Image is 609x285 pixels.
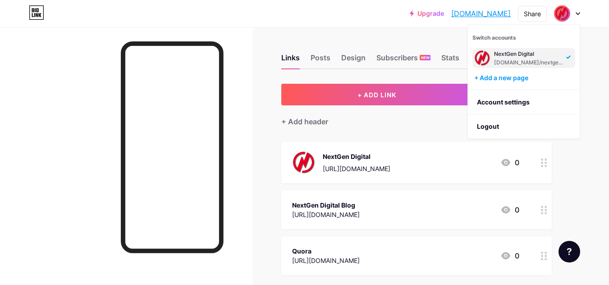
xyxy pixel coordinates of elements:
div: Domain: [DOMAIN_NAME] [23,23,99,31]
img: NextGen Digital [474,50,490,66]
div: NextGen Digital Blog [292,200,360,210]
div: 0 [500,204,519,215]
img: logo_orange.svg [14,14,22,22]
div: [URL][DOMAIN_NAME] [292,210,360,219]
div: Keywords by Traffic [100,53,152,59]
img: website_grey.svg [14,23,22,31]
div: + Add header [281,116,328,127]
div: Links [281,52,300,68]
button: + ADD LINK [281,84,473,105]
div: + Add a new page [474,73,575,82]
div: [URL][DOMAIN_NAME] [292,256,360,265]
div: Posts [311,52,330,68]
span: NEW [421,55,430,60]
div: Quora [292,246,360,256]
li: Logout [468,114,580,139]
div: 0 [500,157,519,168]
div: Stats [441,52,459,68]
a: Upgrade [410,10,444,17]
span: + ADD LINK [357,91,396,99]
div: NextGen Digital [494,50,563,58]
div: Subscribers [376,52,430,68]
div: [DOMAIN_NAME]/nextgendigitalbd [494,59,563,66]
img: NextGen Digital [555,6,569,21]
div: 0 [500,250,519,261]
img: tab_domain_overview_orange.svg [24,52,32,59]
div: Domain Overview [34,53,81,59]
div: [URL][DOMAIN_NAME] [323,164,390,173]
div: Design [341,52,366,68]
div: NextGen Digital [323,152,390,161]
div: v 4.0.25 [25,14,44,22]
a: [DOMAIN_NAME] [451,8,511,19]
span: Switch accounts [472,34,516,41]
img: tab_keywords_by_traffic_grey.svg [90,52,97,59]
img: NextGen Digital [292,151,316,174]
div: Share [524,9,541,18]
a: Account settings [468,90,580,114]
